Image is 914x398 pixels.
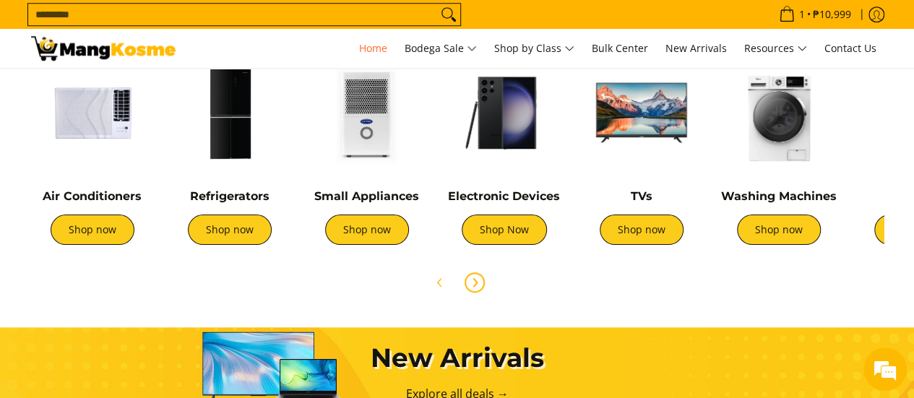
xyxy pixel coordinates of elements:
[352,29,395,68] a: Home
[817,29,884,68] a: Contact Us
[443,51,566,174] img: Electronic Devices
[325,215,409,245] a: Shop now
[31,36,176,61] img: Mang Kosme: Your Home Appliances Warehouse Sale Partner!
[43,189,142,203] a: Air Conditioners
[314,189,419,203] a: Small Appliances
[600,215,684,245] a: Shop now
[585,29,655,68] a: Bulk Center
[797,9,807,20] span: 1
[51,215,134,245] a: Shop now
[592,41,648,55] span: Bulk Center
[405,40,477,58] span: Bodega Sale
[31,51,154,174] img: Air Conditioners
[168,51,291,174] img: Refrigerators
[775,7,855,22] span: •
[737,29,814,68] a: Resources
[487,29,582,68] a: Shop by Class
[459,267,491,298] button: Next
[190,189,270,203] a: Refrigerators
[306,51,428,174] img: Small Appliances
[665,41,727,55] span: New Arrivals
[448,189,560,203] a: Electronic Devices
[397,29,484,68] a: Bodega Sale
[631,189,652,203] a: TVs
[824,41,876,55] span: Contact Us
[462,215,547,245] a: Shop Now
[494,40,574,58] span: Shop by Class
[437,4,460,25] button: Search
[811,9,853,20] span: ₱10,999
[190,29,884,68] nav: Main Menu
[658,29,734,68] a: New Arrivals
[737,215,821,245] a: Shop now
[717,51,840,174] img: Washing Machines
[424,267,456,298] button: Previous
[188,215,272,245] a: Shop now
[744,40,807,58] span: Resources
[721,189,837,203] a: Washing Machines
[580,51,703,174] img: TVs
[359,41,387,55] span: Home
